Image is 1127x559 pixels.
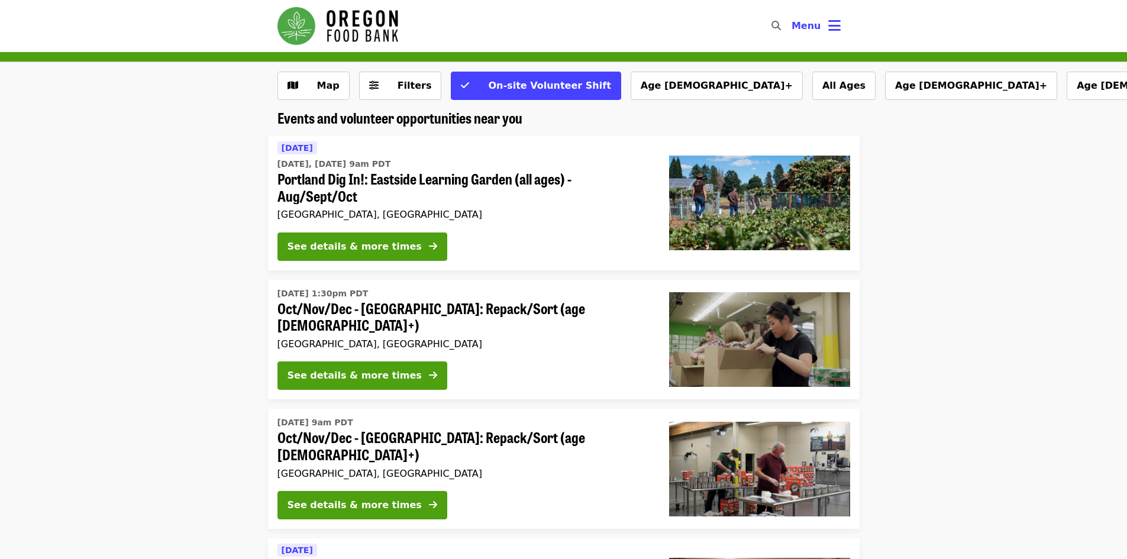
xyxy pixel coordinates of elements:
[288,80,298,91] i: map icon
[771,20,781,31] i: search icon
[277,209,650,220] div: [GEOGRAPHIC_DATA], [GEOGRAPHIC_DATA]
[277,232,447,261] button: See details & more times
[268,409,860,529] a: See details for "Oct/Nov/Dec - Portland: Repack/Sort (age 16+)"
[277,170,650,205] span: Portland Dig In!: Eastside Learning Garden (all ages) - Aug/Sept/Oct
[828,17,841,34] i: bars icon
[369,80,379,91] i: sliders-h icon
[277,300,650,334] span: Oct/Nov/Dec - [GEOGRAPHIC_DATA]: Repack/Sort (age [DEMOGRAPHIC_DATA]+)
[429,241,437,252] i: arrow-right icon
[398,80,432,91] span: Filters
[288,240,422,254] div: See details & more times
[631,72,803,100] button: Age [DEMOGRAPHIC_DATA]+
[317,80,340,91] span: Map
[268,280,860,400] a: See details for "Oct/Nov/Dec - Portland: Repack/Sort (age 8+)"
[277,416,353,429] time: [DATE] 9am PDT
[429,370,437,381] i: arrow-right icon
[885,72,1057,100] button: Age [DEMOGRAPHIC_DATA]+
[282,143,313,153] span: [DATE]
[488,80,611,91] span: On-site Volunteer Shift
[359,72,442,100] button: Filters (0 selected)
[282,545,313,555] span: [DATE]
[277,361,447,390] button: See details & more times
[782,12,850,40] button: Toggle account menu
[288,498,422,512] div: See details & more times
[277,107,522,128] span: Events and volunteer opportunities near you
[277,7,398,45] img: Oregon Food Bank - Home
[277,491,447,519] button: See details & more times
[788,12,797,40] input: Search
[429,499,437,510] i: arrow-right icon
[669,292,850,387] img: Oct/Nov/Dec - Portland: Repack/Sort (age 8+) organized by Oregon Food Bank
[451,72,621,100] button: On-site Volunteer Shift
[277,338,650,350] div: [GEOGRAPHIC_DATA], [GEOGRAPHIC_DATA]
[268,136,860,270] a: See details for "Portland Dig In!: Eastside Learning Garden (all ages) - Aug/Sept/Oct"
[461,80,469,91] i: check icon
[812,72,876,100] button: All Ages
[277,429,650,463] span: Oct/Nov/Dec - [GEOGRAPHIC_DATA]: Repack/Sort (age [DEMOGRAPHIC_DATA]+)
[288,369,422,383] div: See details & more times
[277,72,350,100] button: Show map view
[792,20,821,31] span: Menu
[277,158,391,170] time: [DATE], [DATE] 9am PDT
[669,156,850,250] img: Portland Dig In!: Eastside Learning Garden (all ages) - Aug/Sept/Oct organized by Oregon Food Bank
[277,287,369,300] time: [DATE] 1:30pm PDT
[669,422,850,516] img: Oct/Nov/Dec - Portland: Repack/Sort (age 16+) organized by Oregon Food Bank
[277,468,650,479] div: [GEOGRAPHIC_DATA], [GEOGRAPHIC_DATA]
